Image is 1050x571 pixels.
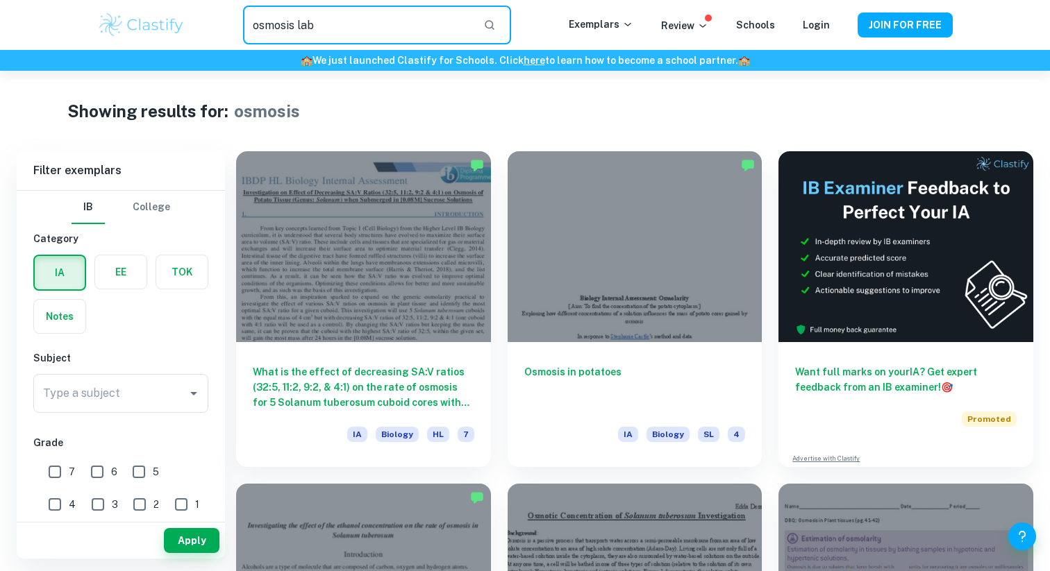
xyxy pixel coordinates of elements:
span: 🏫 [738,55,750,66]
h6: Category [33,231,208,246]
a: Schools [736,19,775,31]
div: Filter type choice [72,191,170,224]
span: Promoted [962,411,1017,427]
span: HL [427,427,449,442]
button: IB [72,191,105,224]
span: 5 [153,464,159,479]
span: SL [698,427,719,442]
h6: Filter exemplars [17,151,225,190]
span: 6 [111,464,117,479]
button: JOIN FOR FREE [858,12,953,37]
span: 1 [195,497,199,512]
button: Notes [34,300,85,333]
h6: What is the effect of decreasing SA:V ratios (32:5, 11:2, 9:2, & 4:1) on the rate of osmosis for ... [253,364,474,410]
h1: Showing results for: [67,99,228,123]
img: Clastify logo [97,11,185,39]
span: 4 [728,427,745,442]
h6: Subject [33,350,208,366]
button: College [133,191,170,224]
p: Exemplars [569,17,633,32]
button: Apply [164,528,219,553]
span: 🏫 [301,55,312,66]
span: 2 [153,497,159,512]
h6: Want full marks on your IA ? Get expert feedback from an IB examiner! [795,364,1017,395]
span: Biology [647,427,690,442]
span: 🎯 [941,382,953,393]
a: here [524,55,545,66]
h6: We just launched Clastify for Schools. Click to learn how to become a school partner. [3,53,1047,68]
button: Open [184,384,203,403]
p: Review [661,18,708,33]
img: Marked [470,158,484,172]
span: IA [347,427,367,442]
h1: osmosis [234,99,300,123]
a: Login [803,19,830,31]
button: Help and Feedback [1008,522,1036,550]
button: EE [95,255,147,289]
span: 4 [69,497,76,512]
a: Want full marks on yourIA? Get expert feedback from an IB examiner!PromotedAdvertise with Clastify [778,151,1033,467]
span: Biology [376,427,419,442]
input: Search for any exemplars... [243,6,472,44]
span: 3 [112,497,118,512]
a: Osmosis in potatoesIABiologySL4 [508,151,762,467]
h6: Grade [33,435,208,450]
span: IA [618,427,638,442]
button: IA [35,256,85,289]
img: Thumbnail [778,151,1033,342]
img: Marked [741,158,755,172]
img: Marked [470,491,484,504]
a: What is the effect of decreasing SA:V ratios (32:5, 11:2, 9:2, & 4:1) on the rate of osmosis for ... [236,151,491,467]
a: Advertise with Clastify [792,454,860,463]
h6: Osmosis in potatoes [524,364,746,410]
span: 7 [69,464,75,479]
span: 7 [458,427,474,442]
button: TOK [156,255,208,289]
